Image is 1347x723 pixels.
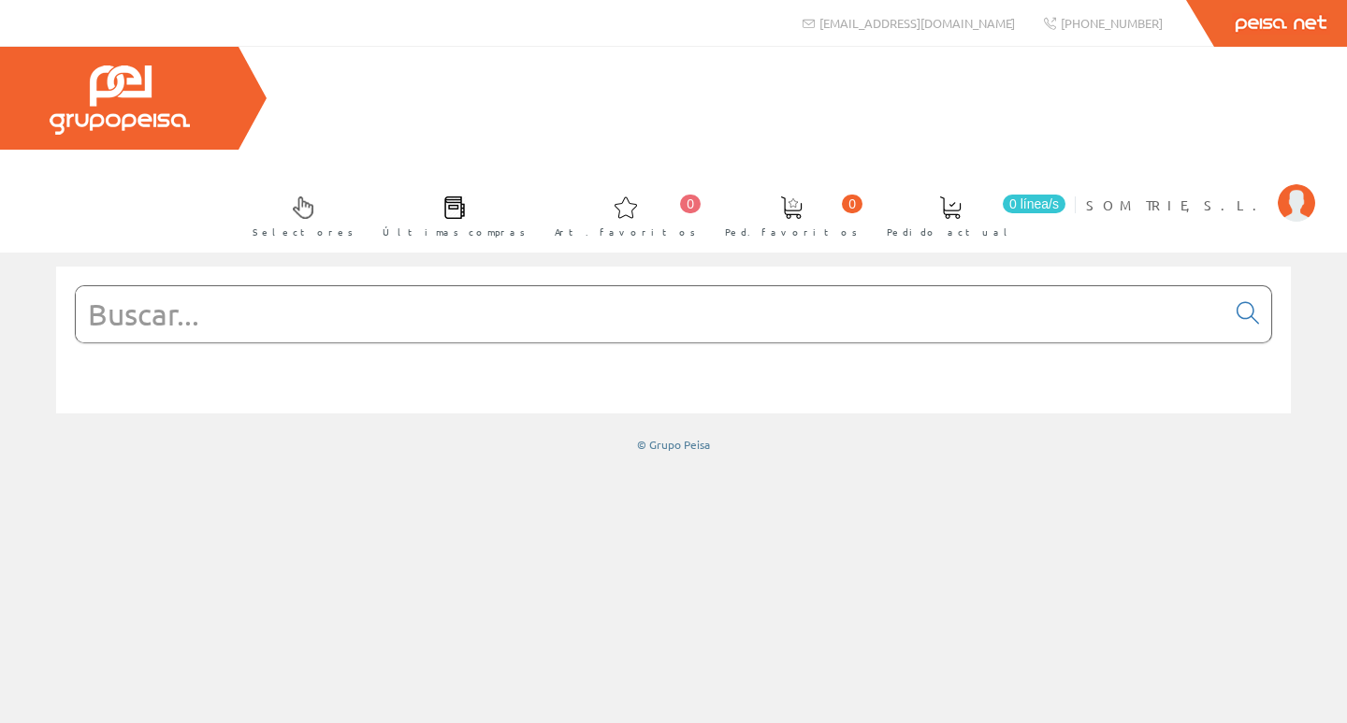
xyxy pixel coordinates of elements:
[50,65,190,135] img: Grupo Peisa
[1086,181,1315,198] a: SOM TRIE, S.L.
[725,223,858,241] span: Ped. favoritos
[234,181,363,249] a: Selectores
[56,437,1291,453] div: © Grupo Peisa
[76,286,1225,342] input: Buscar...
[364,181,535,249] a: Últimas compras
[1086,195,1268,214] span: SOM TRIE, S.L.
[1061,15,1163,31] span: [PHONE_NUMBER]
[555,223,696,241] span: Art. favoritos
[887,223,1014,241] span: Pedido actual
[383,223,526,241] span: Últimas compras
[1003,195,1065,213] span: 0 línea/s
[819,15,1015,31] span: [EMAIL_ADDRESS][DOMAIN_NAME]
[680,195,701,213] span: 0
[253,223,354,241] span: Selectores
[842,195,862,213] span: 0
